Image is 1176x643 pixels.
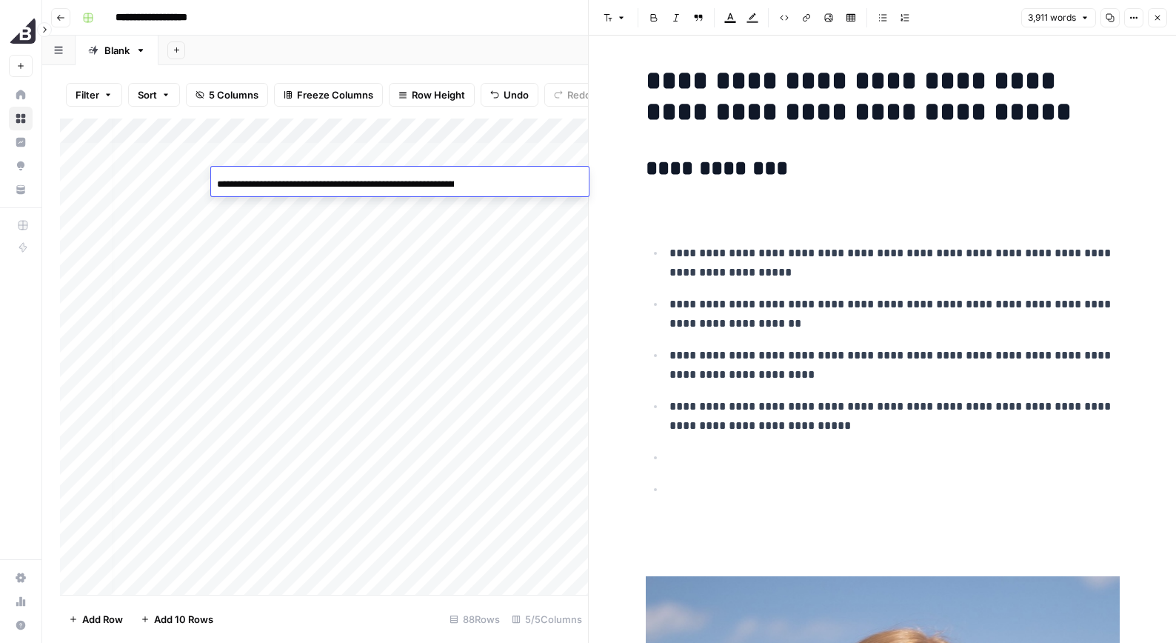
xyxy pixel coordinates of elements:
[9,83,33,107] a: Home
[1021,8,1096,27] button: 3,911 words
[66,83,122,107] button: Filter
[9,12,33,49] button: Workspace: BigCommerce
[412,87,465,102] span: Row Height
[274,83,383,107] button: Freeze Columns
[128,83,180,107] button: Sort
[132,607,222,631] button: Add 10 Rows
[60,607,132,631] button: Add Row
[76,36,158,65] a: Blank
[389,83,475,107] button: Row Height
[104,43,130,58] div: Blank
[9,107,33,130] a: Browse
[9,154,33,178] a: Opportunities
[481,83,538,107] button: Undo
[9,613,33,637] button: Help + Support
[504,87,529,102] span: Undo
[154,612,213,627] span: Add 10 Rows
[444,607,506,631] div: 88 Rows
[76,87,99,102] span: Filter
[567,87,591,102] span: Redo
[544,83,601,107] button: Redo
[297,87,373,102] span: Freeze Columns
[138,87,157,102] span: Sort
[9,178,33,201] a: Your Data
[9,590,33,613] a: Usage
[9,566,33,590] a: Settings
[9,130,33,154] a: Insights
[1028,11,1076,24] span: 3,911 words
[506,607,588,631] div: 5/5 Columns
[9,17,36,44] img: BigCommerce Logo
[82,612,123,627] span: Add Row
[209,87,258,102] span: 5 Columns
[186,83,268,107] button: 5 Columns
